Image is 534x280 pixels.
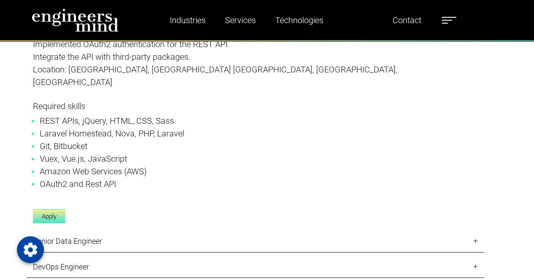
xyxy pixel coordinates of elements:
[33,51,477,63] p: Integrate the API with third-party packages.
[166,11,209,30] a: Industries
[40,115,471,127] li: REST APIs, jQuery, HTML, CSS, Sass
[40,127,471,140] li: Laravel Homestead, Nova, PHP, Laravel
[33,38,477,51] p: Implemented OAuth2 authentication for the REST API.
[33,209,65,224] a: Apply
[33,101,477,111] h5: Required skills
[27,256,484,278] a: DevOps Engineer
[33,63,477,88] p: Location: [GEOGRAPHIC_DATA], [GEOGRAPHIC_DATA] [GEOGRAPHIC_DATA], [GEOGRAPHIC_DATA], [GEOGRAPHIC_...
[40,140,471,152] li: Git, Bitbucket
[40,165,471,178] li: Amazon Web Services (AWS)
[389,11,425,30] a: Contact
[27,230,484,253] a: Senior Data Engineer
[40,178,471,190] li: OAuth2 and Rest API
[222,11,259,30] a: Services
[32,8,119,32] img: logo
[40,152,471,165] li: Vuex, Vue.js, JavaScript
[272,11,327,30] a: Technologies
